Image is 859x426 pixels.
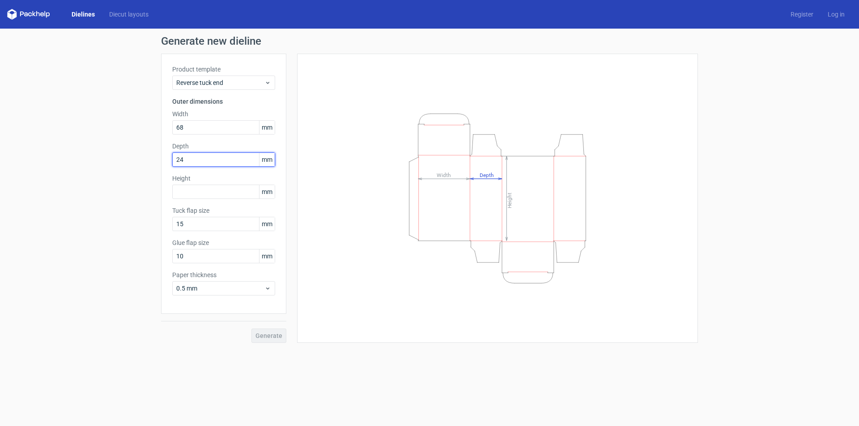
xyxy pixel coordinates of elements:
[172,174,275,183] label: Height
[172,65,275,74] label: Product template
[480,172,494,178] tspan: Depth
[161,36,698,46] h1: Generate new dieline
[783,10,821,19] a: Register
[176,284,264,293] span: 0.5 mm
[506,192,513,208] tspan: Height
[172,238,275,247] label: Glue flap size
[259,153,275,166] span: mm
[172,110,275,118] label: Width
[172,97,275,106] h3: Outer dimensions
[437,172,451,178] tspan: Width
[259,121,275,134] span: mm
[102,10,156,19] a: Diecut layouts
[259,249,275,263] span: mm
[172,270,275,279] label: Paper thickness
[821,10,852,19] a: Log in
[259,185,275,198] span: mm
[176,78,264,87] span: Reverse tuck end
[172,142,275,151] label: Depth
[172,206,275,215] label: Tuck flap size
[64,10,102,19] a: Dielines
[259,217,275,231] span: mm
